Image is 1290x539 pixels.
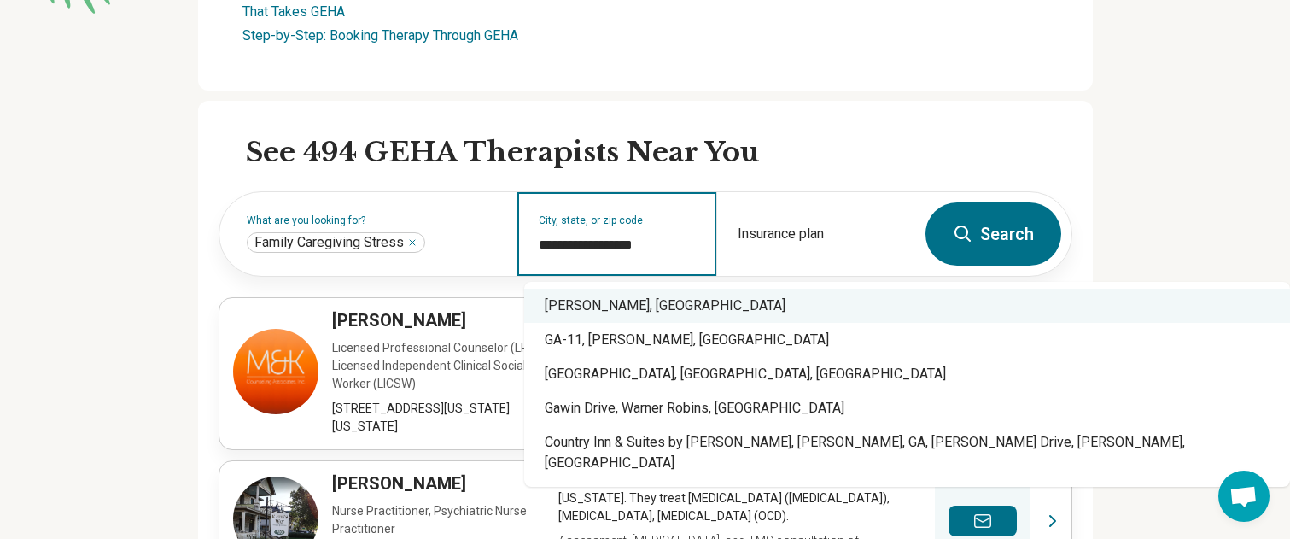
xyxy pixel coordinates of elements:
div: [PERSON_NAME], [GEOGRAPHIC_DATA] [524,289,1290,323]
a: Open chat [1218,471,1270,522]
button: Send a message [949,506,1017,536]
div: Country Inn & Suites by [PERSON_NAME], [PERSON_NAME], GA, [PERSON_NAME] Drive, [PERSON_NAME], [GE... [524,425,1290,480]
div: Gawin Drive, Warner Robins, [GEOGRAPHIC_DATA] [524,391,1290,425]
div: [GEOGRAPHIC_DATA], [GEOGRAPHIC_DATA], [GEOGRAPHIC_DATA] [524,357,1290,391]
div: GA-11, [PERSON_NAME], [GEOGRAPHIC_DATA] [524,323,1290,357]
button: Search [925,202,1061,266]
label: What are you looking for? [247,215,497,226]
div: Suggestions [524,282,1290,487]
div: Family Caregiving Stress [247,232,425,253]
a: Step-by-Step: Booking Therapy Through GEHA [242,27,518,44]
button: Family Caregiving Stress [407,237,417,248]
h2: See 494 GEHA Therapists Near You [246,135,1072,171]
span: Family Caregiving Stress [254,234,404,251]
